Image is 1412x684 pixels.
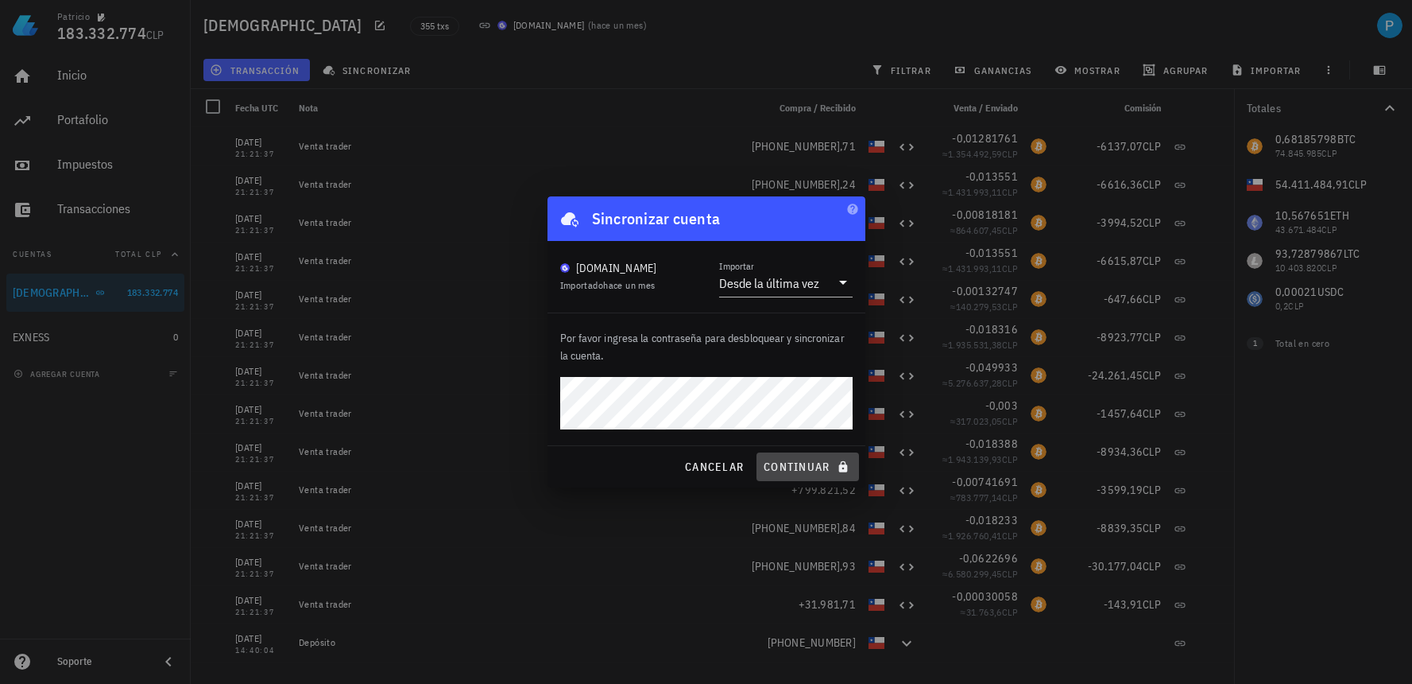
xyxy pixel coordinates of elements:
[756,453,858,481] button: continuar
[678,453,750,481] button: cancelar
[719,260,754,272] label: Importar
[560,279,656,291] span: Importado
[603,279,655,291] span: hace un mes
[719,270,853,297] div: ImportarDesde la última vez
[576,260,657,276] div: [DOMAIN_NAME]
[719,275,819,291] div: Desde la última vez
[592,206,721,231] div: Sincronizar cuenta
[763,460,852,474] span: continuar
[560,263,570,273] img: BudaPuntoCom
[684,460,744,474] span: cancelar
[560,329,853,364] p: Por favor ingresa la contraseña para desbloquear y sincronizar la cuenta.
